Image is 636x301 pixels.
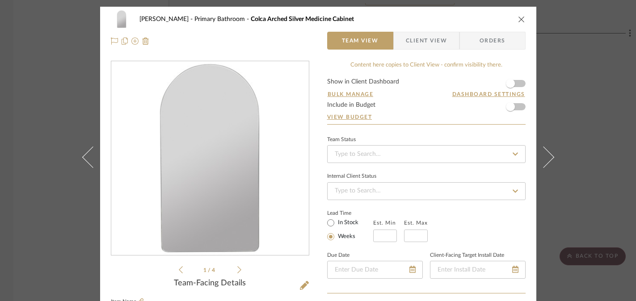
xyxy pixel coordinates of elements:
div: 0 [111,62,309,255]
button: Bulk Manage [327,90,374,98]
span: 4 [212,268,216,273]
span: 1 [203,268,208,273]
label: Client-Facing Target Install Date [430,253,504,258]
a: View Budget [327,113,526,121]
span: [PERSON_NAME] [139,16,194,22]
button: close [518,15,526,23]
div: Team Status [327,138,356,142]
label: Est. Min [373,220,396,226]
div: Internal Client Status [327,174,376,179]
div: Content here copies to Client View - confirm visibility there. [327,61,526,70]
mat-radio-group: Select item type [327,217,373,242]
span: / [208,268,212,273]
div: Team-Facing Details [111,279,309,288]
label: Lead Time [327,209,373,217]
img: Remove from project [142,38,149,45]
input: Type to Search… [327,145,526,163]
img: f026a5c7-7da0-49c2-9f65-67095e835c00_48x40.jpg [111,10,132,28]
span: Colca Arched Silver Medicine Cabinet [251,16,354,22]
span: Team View [342,32,379,50]
input: Type to Search… [327,182,526,200]
label: Weeks [336,233,355,241]
input: Enter Install Date [430,261,526,279]
span: Client View [406,32,447,50]
label: Due Date [327,253,350,258]
span: Orders [470,32,515,50]
label: Est. Max [404,220,428,226]
button: Dashboard Settings [452,90,526,98]
input: Enter Due Date [327,261,423,279]
label: In Stock [336,219,358,227]
span: Primary Bathroom [194,16,251,22]
img: f026a5c7-7da0-49c2-9f65-67095e835c00_436x436.jpg [156,62,263,255]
